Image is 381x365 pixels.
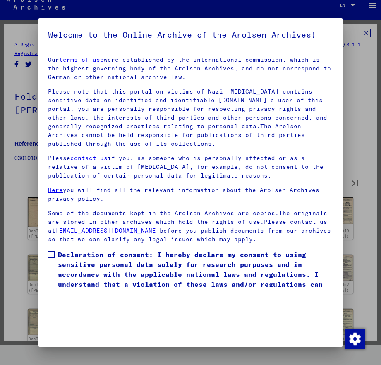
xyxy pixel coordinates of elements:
p: Our were established by the international commission, which is the highest governing body of the ... [48,55,333,82]
p: you will find all the relevant information about the Arolsen Archives privacy policy. [48,186,333,203]
span: Declaration of consent: I hereby declare my consent to using sensitive personal data solely for r... [58,250,333,299]
p: Please note that this portal on victims of Nazi [MEDICAL_DATA] contains sensitive data on identif... [48,87,333,148]
img: Change consent [345,329,365,349]
a: terms of use [59,56,104,63]
a: [EMAIL_ADDRESS][DOMAIN_NAME] [55,227,160,234]
a: Here [48,186,63,194]
a: contact us [70,154,108,162]
h5: Welcome to the Online Archive of the Arolsen Archives! [48,28,333,41]
p: Please if you, as someone who is personally affected or as a relative of a victim of [MEDICAL_DAT... [48,154,333,180]
p: Some of the documents kept in the Arolsen Archives are copies.The originals are stored in other a... [48,209,333,244]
